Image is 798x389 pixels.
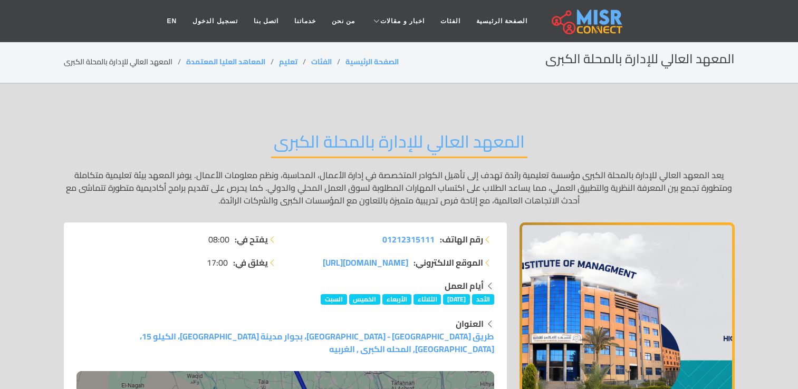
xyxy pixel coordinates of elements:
span: الخميس [349,294,381,305]
span: 08:00 [208,233,229,246]
strong: العنوان [456,316,484,332]
span: [DOMAIN_NAME][URL] [323,255,408,270]
strong: يغلق في: [233,256,268,269]
a: الفئات [311,55,332,69]
a: [DOMAIN_NAME][URL] [323,256,408,269]
span: الأربعاء [382,294,411,305]
a: الصفحة الرئيسية [468,11,535,31]
span: [DATE] [443,294,470,305]
p: يعد المعهد العالي للإدارة بالمحلة الكبرى مؤسسة تعليمية رائدة تهدف إلى تأهيل الكوادر المتخصصة في إ... [64,169,735,207]
strong: رقم الهاتف: [440,233,483,246]
img: main.misr_connect [552,8,622,34]
a: EN [159,11,185,31]
span: 17:00 [207,256,228,269]
a: خدماتنا [286,11,324,31]
a: اتصل بنا [246,11,286,31]
strong: يفتح في: [235,233,268,246]
a: المعاهد العليا المعتمدة [186,55,265,69]
span: السبت [321,294,347,305]
h2: المعهد العالي للإدارة بالمحلة الكبرى [271,131,527,158]
a: تعليم [279,55,297,69]
a: من نحن [324,11,363,31]
strong: الموقع الالكتروني: [414,256,483,269]
li: المعهد العالي للإدارة بالمحلة الكبرى [64,56,186,67]
span: الأحد [472,294,494,305]
span: الثلاثاء [414,294,441,305]
a: تسجيل الدخول [185,11,245,31]
span: 01212315111 [382,231,435,247]
a: اخبار و مقالات [363,11,432,31]
a: 01212315111 [382,233,435,246]
a: الصفحة الرئيسية [345,55,399,69]
strong: أيام العمل [445,278,484,294]
span: اخبار و مقالات [380,16,425,26]
a: الفئات [432,11,468,31]
h2: المعهد العالي للإدارة بالمحلة الكبرى [545,52,735,67]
